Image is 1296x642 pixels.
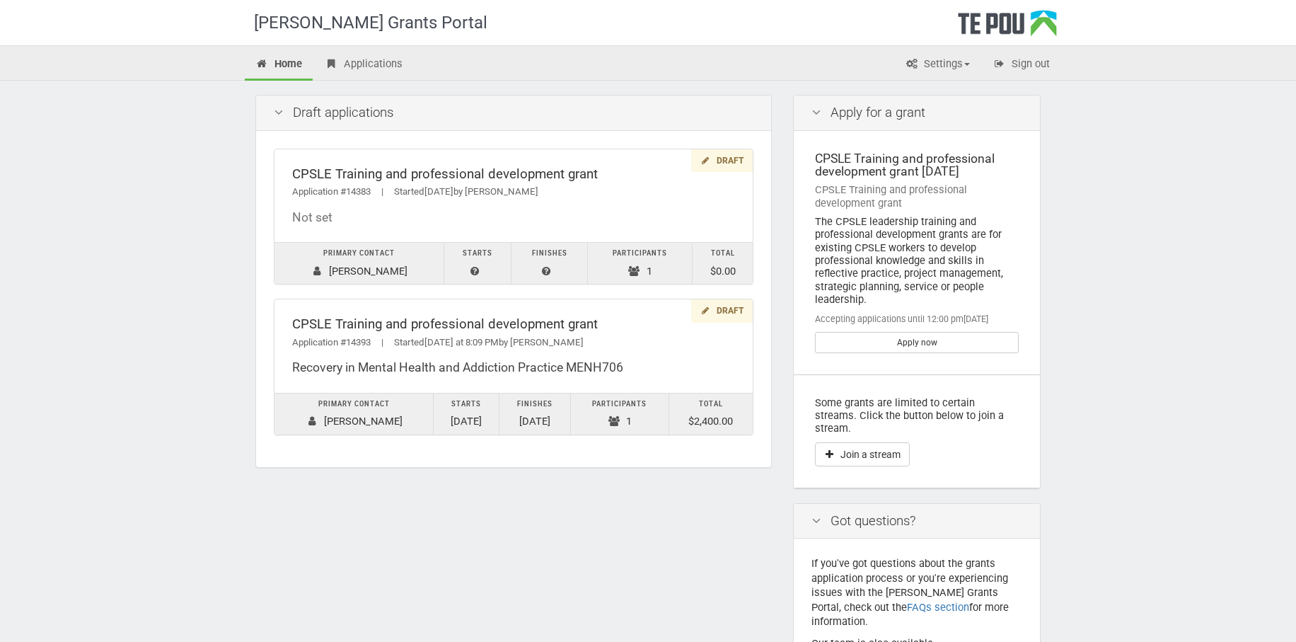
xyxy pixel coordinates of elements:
[282,246,436,261] div: Primary contact
[507,397,563,412] div: Finishes
[499,393,570,435] td: [DATE]
[292,210,735,225] div: Not set
[794,96,1040,131] div: Apply for a grant
[815,313,1019,326] div: Accepting applications until 12:00 pm[DATE]
[292,336,735,350] div: Application #14393 Started by [PERSON_NAME]
[815,215,1019,306] div: The CPSLE leadership training and professional development grants are for existing CPSLE workers ...
[907,601,969,614] a: FAQs section
[815,183,1019,210] div: CPSLE Training and professional development grant
[314,50,413,81] a: Applications
[700,246,746,261] div: Total
[815,442,910,466] button: Join a stream
[282,397,426,412] div: Primary contact
[578,397,661,412] div: Participants
[691,149,753,173] div: Draft
[371,186,394,197] span: |
[815,396,1019,435] p: Some grants are limited to certain streams. Click the button below to join a stream.
[451,246,504,261] div: Starts
[815,152,1019,178] div: CPSLE Training and professional development grant [DATE]
[815,332,1019,353] a: Apply now
[441,397,491,412] div: Starts
[292,317,735,332] div: CPSLE Training and professional development grant
[693,243,753,285] td: $0.00
[595,246,685,261] div: Participants
[256,96,771,131] div: Draft applications
[982,50,1060,81] a: Sign out
[274,243,444,285] td: [PERSON_NAME]
[676,397,746,412] div: Total
[794,504,1040,539] div: Got questions?
[424,186,453,197] span: [DATE]
[958,10,1057,45] div: Te Pou Logo
[245,50,313,81] a: Home
[587,243,692,285] td: 1
[292,185,735,200] div: Application #14383 Started by [PERSON_NAME]
[292,167,735,182] div: CPSLE Training and professional development grant
[424,337,499,348] span: [DATE] at 8:09 PM
[691,299,753,323] div: Draft
[371,337,394,348] span: |
[274,393,434,435] td: [PERSON_NAME]
[519,246,579,261] div: Finishes
[669,393,753,435] td: $2,400.00
[894,50,980,81] a: Settings
[811,556,1022,629] p: If you've got questions about the grants application process or you're experiencing issues with t...
[570,393,669,435] td: 1
[292,360,735,375] div: Recovery in Mental Health and Addiction Practice MENH706
[434,393,499,435] td: [DATE]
